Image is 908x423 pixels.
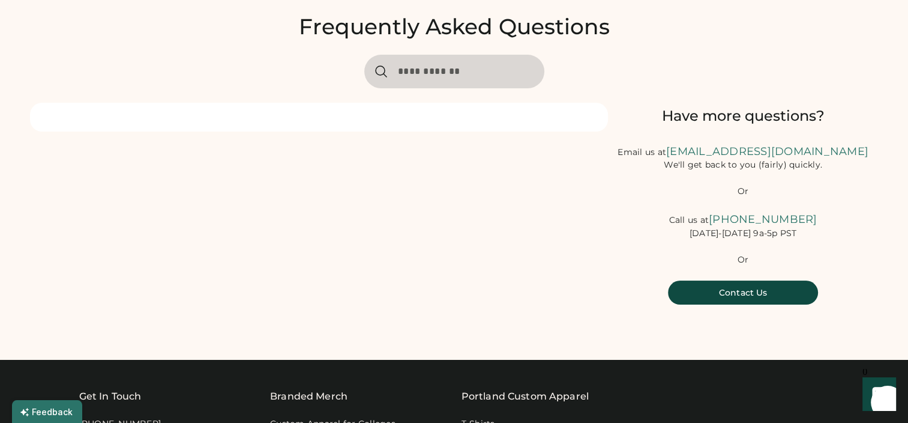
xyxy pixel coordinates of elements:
[608,212,878,239] div: Call us at [DATE]-[DATE] 9a-5p PST
[709,213,817,226] font: [PHONE_NUMBER]
[668,281,818,305] button: Contact Us
[299,14,610,40] div: Frequently Asked Questions
[462,389,589,404] a: Portland Custom Apparel
[608,144,878,171] div: Email us at We'll get back to you (fairly) quickly.
[79,389,142,404] div: Get In Touch
[738,186,749,198] div: Or
[666,145,868,158] a: [EMAIL_ADDRESS][DOMAIN_NAME]
[851,369,903,421] iframe: Front Chat
[270,389,347,404] div: Branded Merch
[608,106,878,126] div: Have more questions?
[738,254,749,266] div: Or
